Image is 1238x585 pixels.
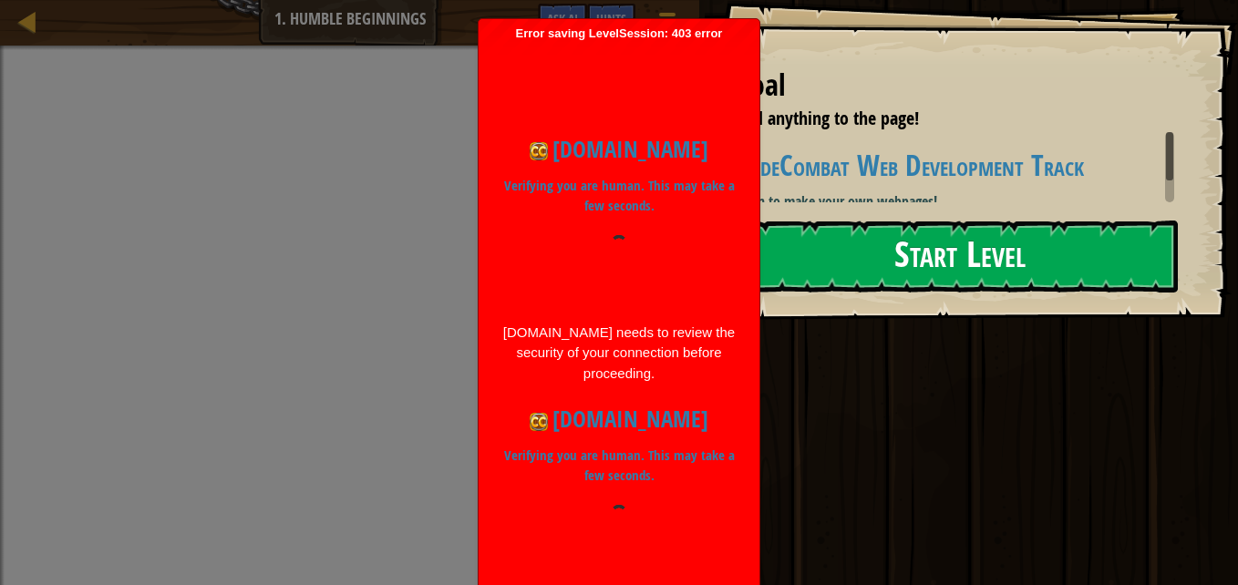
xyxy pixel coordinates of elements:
button: Show game menu [645,4,690,46]
img: Icon for codecombat.com [530,142,548,160]
div: [DOMAIN_NAME] needs to review the security of your connection before proceeding. [501,323,737,385]
span: Hints [596,10,626,27]
h2: CodeCombat Web Development Track [735,150,1188,182]
p: Learn to make your own webpages! [735,191,1188,212]
li: Add anything to the page! [712,106,1170,132]
p: Verifying you are human. This may take a few seconds. [501,446,737,487]
button: Start Level [743,221,1178,292]
p: Verifying you are human. This may take a few seconds. [501,176,737,217]
span: Ask AI [547,10,578,27]
button: Ask AI [538,4,587,37]
h1: [DOMAIN_NAME] [501,402,737,436]
img: Icon for codecombat.com [530,413,548,431]
span: Add anything to the page! [735,106,919,130]
div: Goal [735,65,1174,107]
h1: [DOMAIN_NAME] [501,132,737,167]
